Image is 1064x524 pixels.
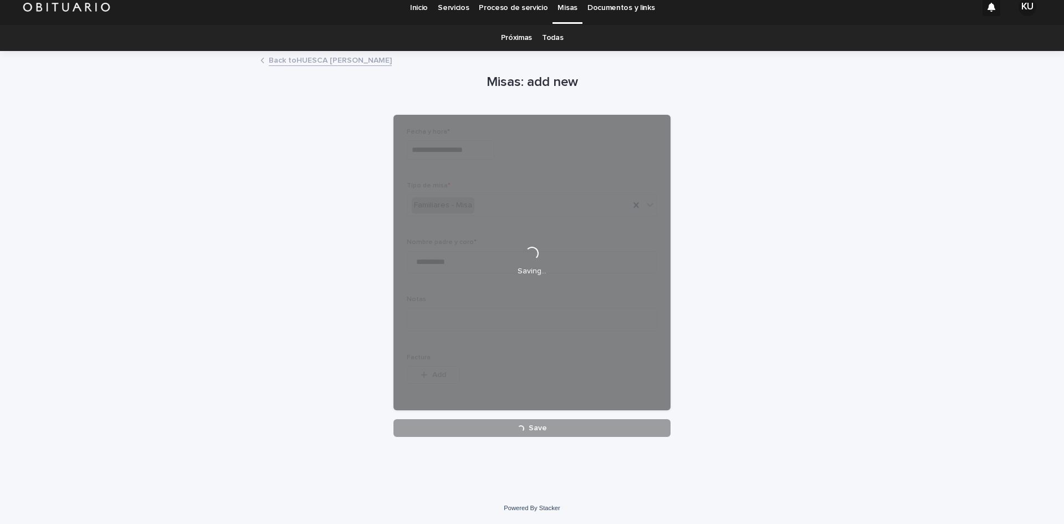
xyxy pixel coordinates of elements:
[393,74,671,90] h1: Misas: add new
[504,505,560,511] a: Powered By Stacker
[529,424,547,432] span: Save
[269,53,392,66] a: Back toHUESCA [PERSON_NAME]
[393,419,671,437] button: Save
[501,25,533,51] a: Próximas
[518,267,546,276] p: Saving…
[542,25,563,51] a: Todas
